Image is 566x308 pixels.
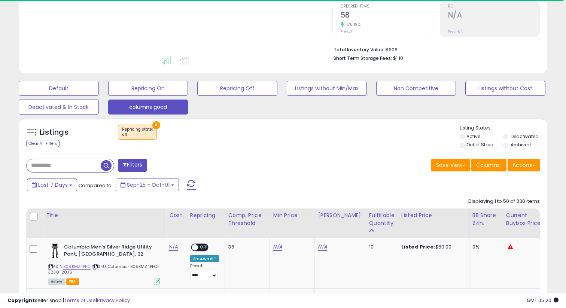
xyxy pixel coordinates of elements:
div: Listed Price [401,211,466,219]
button: Repricing On [108,81,188,96]
span: OFF [198,244,210,251]
small: 176.19% [344,22,361,27]
a: Privacy Policy [97,297,130,304]
small: Prev: 21 [341,29,352,34]
span: Compared to: [78,182,113,189]
div: Clear All Filters [26,140,60,147]
span: FBA [66,278,79,285]
div: $60.00 [401,244,463,250]
span: $1.10 [393,55,403,62]
span: Ordered Items [341,4,432,9]
span: Sep-25 - Oct-01 [127,181,170,189]
div: seller snap | | [7,297,130,304]
button: Deactivated & In Stock [19,100,99,115]
a: B09KMZ4PFC [63,263,91,270]
h2: N/A [448,11,539,21]
button: Columns [471,159,506,171]
b: Listed Price: [401,243,435,250]
div: Title [46,211,163,219]
span: Last 7 Days [38,181,68,189]
button: Save View [431,159,470,171]
div: Cost [169,211,184,219]
div: BB Share 24h. [472,211,500,227]
div: [PERSON_NAME] [318,211,362,219]
label: Archived [511,141,531,148]
div: 0% [472,244,497,250]
span: Repricing state : [122,126,153,138]
button: Filters [118,159,147,172]
button: × [152,121,160,129]
b: Short Term Storage Fees: [334,55,392,61]
button: Last 7 Days [27,179,77,191]
h2: 58 [341,11,432,21]
div: Fulfillable Quantity [369,211,395,227]
div: ASIN: [48,244,160,284]
button: columns good [108,100,188,115]
strong: Copyright [7,297,35,304]
div: Current Buybox Price [506,211,545,227]
button: Actions [508,159,540,171]
div: 36 [228,244,264,250]
li: $606 [334,45,534,54]
img: 31O6Lj7WhEL._SL40_.jpg [48,244,62,259]
div: Preset: [190,263,219,280]
a: N/A [169,243,178,251]
div: Comp. Price Threshold [228,211,267,227]
p: Listing States: [460,125,548,132]
a: N/A [318,243,327,251]
span: ROI [448,4,539,9]
span: Columns [476,161,500,169]
label: Deactivated [511,133,539,140]
h5: Listings [40,127,69,138]
button: Sep-25 - Oct-01 [116,179,179,191]
a: Terms of Use [64,297,96,304]
span: | SKU: Columbia-B09KMZ4PFC-3230-20.16 [48,263,160,275]
b: Total Inventory Value: [334,46,384,53]
div: Min Price [273,211,311,219]
span: 2025-10-9 05:20 GMT [527,297,559,304]
span: All listings currently available for purchase on Amazon [48,278,65,285]
div: Amazon AI * [190,255,219,262]
a: N/A [273,243,282,251]
div: Repricing [190,211,222,219]
button: Default [19,81,99,96]
button: Non Competitive [376,81,456,96]
button: Repricing Off [197,81,277,96]
small: Prev: N/A [448,29,463,34]
b: Columbia Men's Silver Ridge Utility Pant, [GEOGRAPHIC_DATA], 32 [64,244,155,259]
button: Listings without Cost [465,81,545,96]
label: Active [466,133,480,140]
div: 10 [369,244,392,250]
button: Listings without Min/Max [287,81,367,96]
div: Displaying 1 to 50 of 330 items [468,198,540,205]
div: off [122,132,153,137]
label: Out of Stock [466,141,494,148]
